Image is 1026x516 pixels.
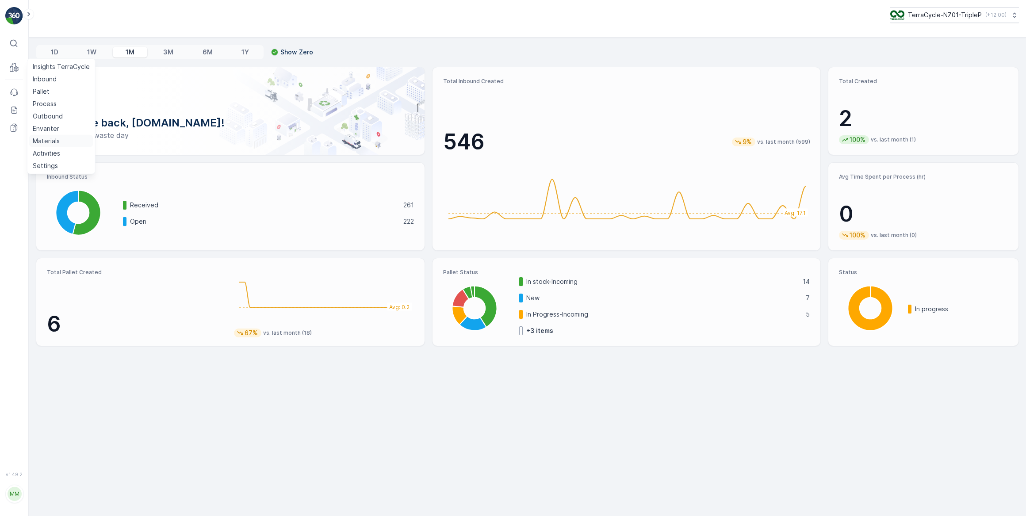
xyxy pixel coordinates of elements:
p: Inbound Status [47,173,414,180]
p: 7 [806,294,810,302]
p: In progress [915,305,1008,313]
p: Welcome back, [DOMAIN_NAME]! [50,116,410,130]
p: 1D [51,48,58,57]
p: 67% [244,329,259,337]
p: Pallet Status [443,269,810,276]
p: 261 [403,201,414,210]
p: 546 [443,129,485,155]
p: Received [130,201,398,210]
p: Open [130,217,398,226]
span: v 1.49.2 [5,472,23,477]
button: TerraCycle-NZ01-TripleP(+12:00) [890,7,1019,23]
p: New [526,294,800,302]
img: logo [5,7,23,25]
p: Avg Time Spent per Process (hr) [839,173,1008,180]
p: 1W [87,48,96,57]
p: 100% [849,135,866,144]
p: 6 [47,311,227,337]
p: vs. last month (1) [871,136,916,143]
p: 14 [803,277,810,286]
p: Total Pallet Created [47,269,227,276]
p: 100% [849,231,866,240]
p: 1Y [241,48,249,57]
p: ( +12:00 ) [985,11,1007,19]
img: TC_7kpGtVS.png [890,10,904,20]
p: 222 [403,217,414,226]
p: 1M [126,48,134,57]
p: TerraCycle-NZ01-TripleP [908,11,982,19]
p: Show Zero [280,48,313,57]
p: 5 [806,310,810,319]
p: In Progress-Incoming [526,310,800,319]
p: vs. last month (18) [263,329,312,336]
p: Have a zero-waste day [50,130,410,141]
p: Total Inbound Created [443,78,810,85]
p: 0 [839,201,1008,227]
p: 6M [203,48,213,57]
p: 2 [839,105,1008,132]
p: vs. last month (0) [871,232,917,239]
p: 9% [742,138,753,146]
div: MM [8,487,22,501]
p: 3M [163,48,173,57]
p: Status [839,269,1008,276]
p: Total Created [839,78,1008,85]
p: vs. last month (599) [757,138,810,145]
p: + 3 items [526,326,553,335]
button: MM [5,479,23,509]
p: In stock-Incoming [526,277,797,286]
